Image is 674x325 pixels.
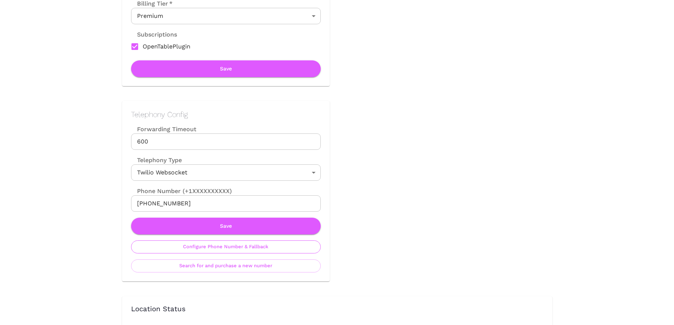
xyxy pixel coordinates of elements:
[131,240,321,253] button: Configure Phone Number & Fallback
[131,110,321,119] h2: Telephony Config
[131,187,321,195] label: Phone Number (+1XXXXXXXXXX)
[131,164,321,181] div: Twilio Websocket
[131,60,321,77] button: Save
[131,8,321,24] div: Premium
[131,30,177,39] label: Subscriptions
[131,125,321,133] label: Forwarding Timeout
[131,305,543,313] h3: Location Status
[131,156,182,164] label: Telephony Type
[143,42,190,51] span: OpenTablePlugin
[131,218,321,234] button: Save
[131,259,321,272] button: Search for and purchase a new number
